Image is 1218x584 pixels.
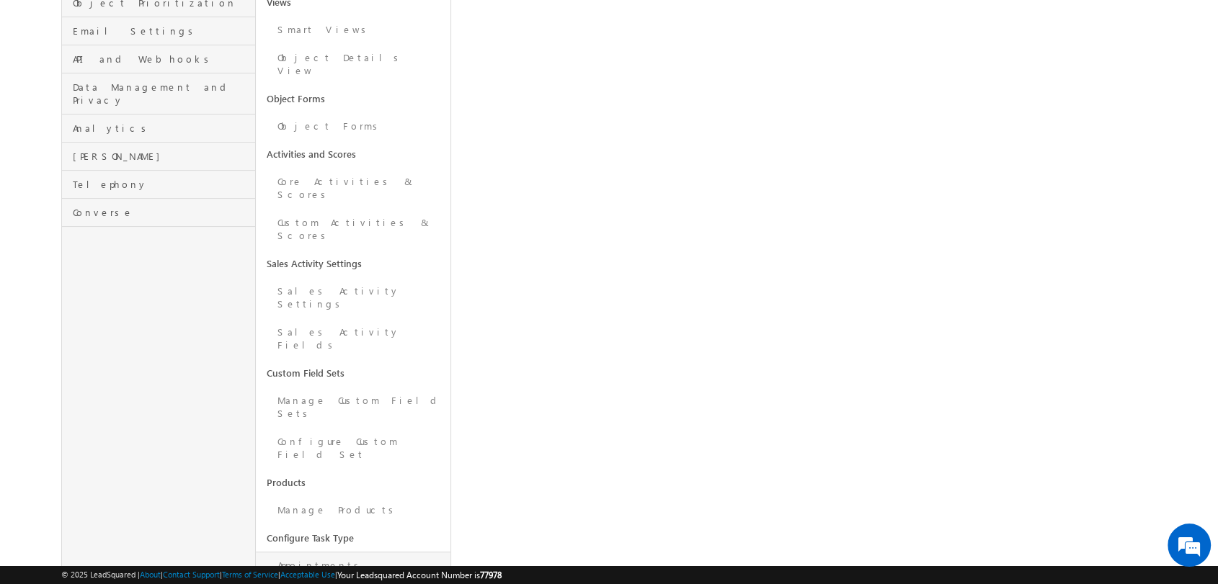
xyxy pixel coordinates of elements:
[62,17,256,45] a: Email Settings
[256,387,450,428] a: Manage Custom Field Sets
[222,570,278,579] a: Terms of Service
[62,114,256,143] a: Analytics
[62,143,256,171] a: [PERSON_NAME]
[480,570,502,580] span: 77978
[140,570,161,579] a: About
[256,44,450,85] a: Object Details View
[61,568,502,582] span: © 2025 LeadSquared | | | | |
[62,45,256,73] a: API and Webhooks
[62,199,256,227] a: Converse
[256,496,450,524] a: Manage Products
[256,209,450,250] a: Custom Activities & Scores
[163,570,220,579] a: Contact Support
[256,524,450,552] a: Configure Task Type
[73,206,252,219] span: Converse
[73,24,252,37] span: Email Settings
[73,150,252,163] span: [PERSON_NAME]
[73,122,252,135] span: Analytics
[256,85,450,112] a: Object Forms
[256,359,450,387] a: Custom Field Sets
[73,178,252,191] span: Telephony
[256,140,450,168] a: Activities and Scores
[256,168,450,209] a: Core Activities & Scores
[256,112,450,140] a: Object Forms
[73,81,252,107] span: Data Management and Privacy
[256,250,450,277] a: Sales Activity Settings
[256,428,450,469] a: Configure Custom Field Set
[256,16,450,44] a: Smart Views
[256,469,450,496] a: Products
[337,570,502,580] span: Your Leadsquared Account Number is
[62,73,256,114] a: Data Management and Privacy
[256,277,450,318] a: Sales Activity Settings
[280,570,335,579] a: Acceptable Use
[256,318,450,359] a: Sales Activity Fields
[62,171,256,199] a: Telephony
[256,552,450,580] a: Appointments
[73,53,252,66] span: API and Webhooks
